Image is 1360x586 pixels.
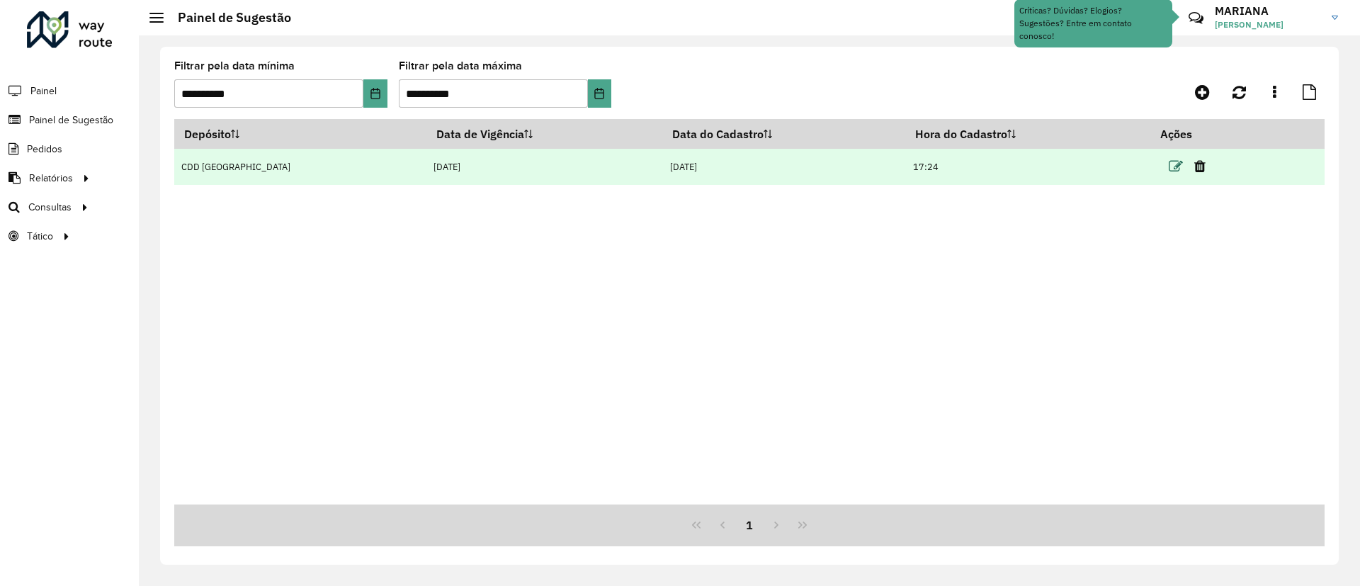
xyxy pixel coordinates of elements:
[399,57,522,74] label: Filtrar pela data máxima
[29,113,113,128] span: Painel de Sugestão
[363,79,387,108] button: Choose Date
[1215,4,1321,18] h3: MARIANA
[736,512,763,539] button: 1
[1150,119,1235,149] th: Ações
[30,84,57,98] span: Painel
[1194,157,1206,176] a: Excluir
[906,119,1151,149] th: Hora do Cadastro
[174,149,426,185] td: CDD [GEOGRAPHIC_DATA]
[1181,3,1211,33] a: Contato Rápido
[1169,157,1183,176] a: Editar
[426,149,662,185] td: [DATE]
[662,149,905,185] td: [DATE]
[1215,18,1321,31] span: [PERSON_NAME]
[29,171,73,186] span: Relatórios
[174,119,426,149] th: Depósito
[662,119,905,149] th: Data do Cadastro
[906,149,1151,185] td: 17:24
[164,10,291,26] h2: Painel de Sugestão
[174,57,295,74] label: Filtrar pela data mínima
[588,79,611,108] button: Choose Date
[27,229,53,244] span: Tático
[426,119,662,149] th: Data de Vigência
[27,142,62,157] span: Pedidos
[28,200,72,215] span: Consultas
